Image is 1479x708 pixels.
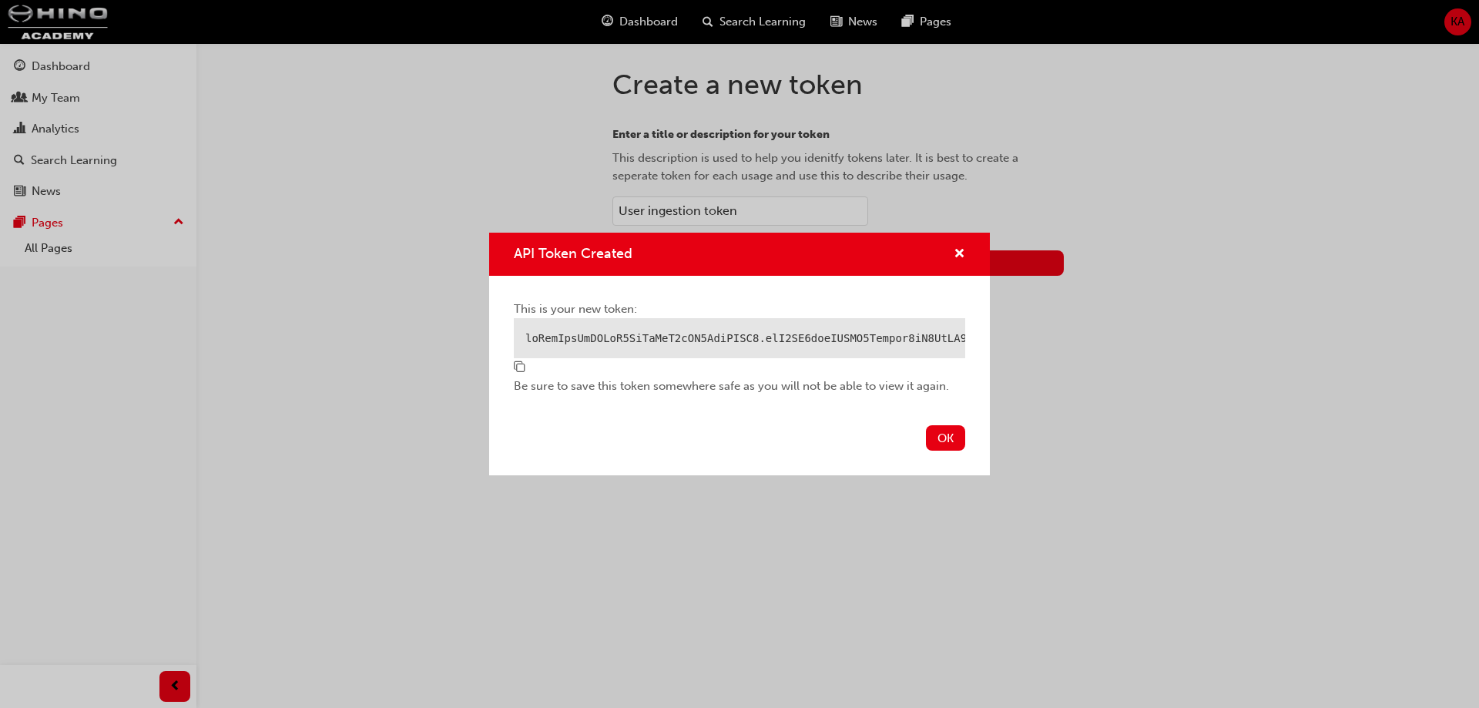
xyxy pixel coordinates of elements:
[514,318,965,359] div: loRemIpsUmDOLoR5SiTaMeT2cON5AdiPISC8.elI2SE6doeIUSMO5Tempor8iN8UtLA94EtdolO1mAG0ALIQ4EnImAdm4VENi...
[514,358,525,377] button: copy-icon
[514,361,525,375] span: copy-icon
[514,302,637,316] span: This is your new token:
[514,245,632,262] span: API Token Created
[489,233,990,476] div: API Token Created
[514,379,949,393] span: Be sure to save this token somewhere safe as you will not be able to view it again.
[954,245,965,264] button: cross-icon
[954,248,965,262] span: cross-icon
[926,425,965,451] button: OK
